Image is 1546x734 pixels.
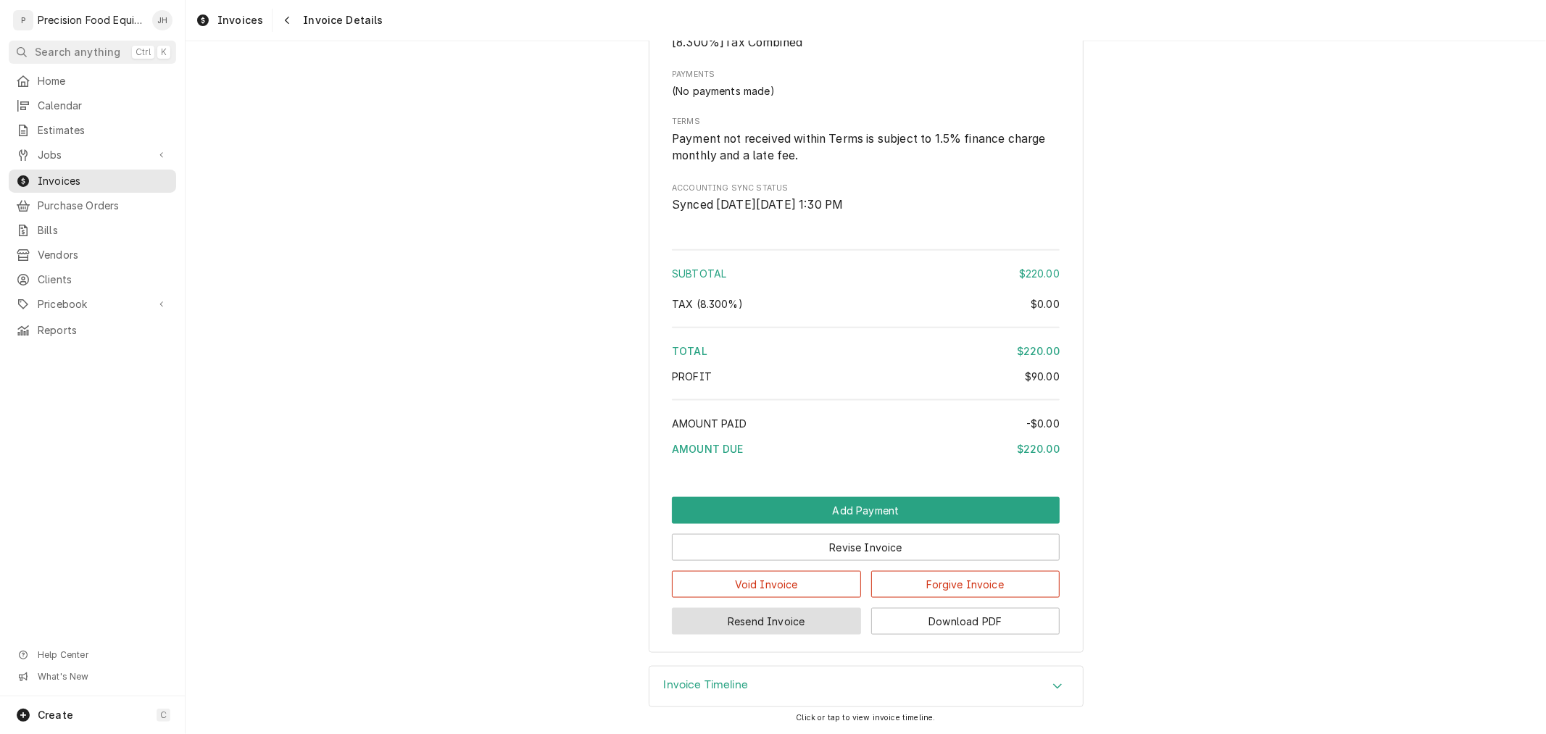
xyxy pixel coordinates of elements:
span: Synced [DATE][DATE] 1:30 PM [672,198,843,212]
label: Payments [672,69,1060,80]
span: Reports [38,323,169,338]
div: Subtotal [672,266,1060,281]
div: Button Group Row [672,497,1060,524]
button: Accordion Details Expand Trigger [649,667,1083,707]
span: Calendar [38,99,169,113]
button: Download PDF [871,608,1060,635]
div: JH [152,10,173,30]
button: Void Invoice [672,571,861,598]
a: Go to Pricebook [9,293,176,316]
a: Go to Jobs [9,143,176,167]
span: Amount Paid [672,417,747,430]
div: $220.00 [1017,343,1060,359]
div: Jason Hertel's Avatar [152,10,173,30]
div: Amount Paid [672,416,1060,431]
span: Help Center [38,649,167,661]
div: Button Group [672,497,1060,635]
a: Bills [9,219,176,242]
div: Profit [672,369,1060,384]
span: K [161,46,167,58]
span: Jobs [38,148,147,162]
span: What's New [38,671,167,683]
span: Payment not received within Terms is subject to 1.5% finance charge monthly and a late fee. [672,132,1049,163]
a: Home [9,70,176,93]
div: Accordion Header [649,667,1083,707]
div: Amount Summary [672,244,1060,467]
a: Go to What's New [9,667,176,687]
a: Invoices [190,9,269,32]
span: [ 8.300 %] Tax Combined [672,36,802,49]
div: Accounting Sync Status [672,183,1060,214]
a: Vendors [9,243,176,267]
button: Add Payment [672,497,1060,524]
button: Search anythingCtrlK [9,41,176,64]
span: Purchase Orders [38,199,169,213]
div: Payments [672,69,1060,98]
a: Go to Help Center [9,645,176,665]
span: Invoice Details [299,13,383,28]
a: Invoices [9,170,176,193]
div: P [13,10,33,30]
span: Total [672,345,707,357]
span: Click or tap to view invoice timeline. [796,713,935,722]
span: Home [38,74,169,88]
span: Create [38,709,73,721]
div: $220.00 [1017,441,1060,456]
a: Purchase Orders [9,194,176,217]
a: Reports [9,319,176,342]
span: C [160,709,167,721]
span: Invoices [217,13,263,28]
button: Navigate back [275,9,299,32]
span: Amount Due [672,443,744,455]
span: Search anything [35,45,120,59]
span: Subtotal [672,267,726,280]
span: Bills [38,223,169,238]
div: Tax [672,296,1060,312]
button: Revise Invoice [672,534,1060,561]
span: Tax ( 8.300% ) [672,298,743,310]
button: Forgive Invoice [871,571,1060,598]
a: Estimates [9,119,176,142]
div: Button Group Row [672,561,1060,598]
a: Calendar [9,94,176,117]
span: Estimates [38,123,169,138]
span: Tax Type [672,34,1060,51]
span: Terms [672,130,1060,164]
div: Button Group Row [672,524,1060,561]
div: Terms [672,116,1060,164]
span: Ctrl [136,46,151,58]
div: $0.00 [1031,296,1060,312]
div: Precision Food Equipment LLC [38,13,144,28]
span: Terms [672,116,1060,128]
button: Resend Invoice [672,608,861,635]
span: Invoices [38,174,169,188]
a: Clients [9,268,176,291]
span: Accounting Sync Status [672,183,1060,194]
div: -$0.00 [1026,416,1060,431]
span: Pricebook [38,297,147,312]
span: Accounting Sync Status [672,196,1060,214]
div: $90.00 [1025,369,1060,384]
div: Total [672,343,1060,359]
span: Vendors [38,248,169,262]
div: $220.00 [1019,266,1060,281]
div: Amount Due [672,441,1060,456]
div: Invoice Timeline [649,666,1084,708]
h3: Invoice Timeline [664,678,749,692]
span: Clients [38,272,169,287]
div: Button Group Row [672,598,1060,635]
span: Profit [672,370,712,383]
